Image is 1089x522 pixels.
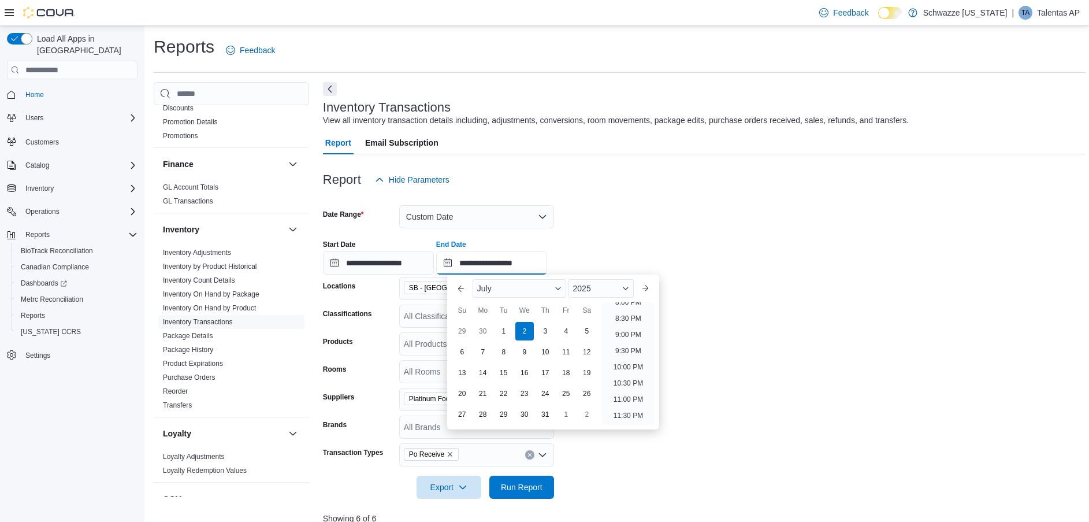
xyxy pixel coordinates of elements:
[163,360,223,368] a: Product Expirations
[163,262,257,271] a: Inventory by Product Historical
[515,343,534,361] div: day-9
[163,317,233,327] span: Inventory Transactions
[21,205,137,219] span: Operations
[21,349,55,362] a: Settings
[474,301,492,320] div: Mo
[21,228,137,242] span: Reports
[12,324,142,340] button: [US_STATE] CCRS
[474,364,492,382] div: day-14
[21,205,64,219] button: Operations
[25,90,44,99] span: Home
[525,450,534,460] button: Clear input
[323,173,361,187] h3: Report
[21,327,81,336] span: [US_STATE] CCRS
[495,343,513,361] div: day-8
[323,240,356,249] label: Start Date
[21,88,49,102] a: Home
[154,101,309,147] div: Discounts & Promotions
[536,384,555,403] div: day-24
[323,420,347,430] label: Brands
[609,409,648,423] li: 11:30 PM
[16,244,137,258] span: BioTrack Reconciliation
[163,345,213,354] span: Package History
[878,7,902,19] input: Dark Mode
[815,1,873,24] a: Feedback
[154,180,309,213] div: Finance
[404,282,511,294] span: SB - Pueblo West
[286,157,300,171] button: Finance
[495,322,513,340] div: day-1
[21,158,137,172] span: Catalog
[12,259,142,275] button: Canadian Compliance
[163,197,213,206] span: GL Transactions
[21,348,137,362] span: Settings
[515,384,534,403] div: day-23
[453,405,471,424] div: day-27
[515,301,534,320] div: We
[923,6,1008,20] p: Schwazze [US_STATE]
[609,360,648,374] li: 10:00 PM
[25,184,54,193] span: Inventory
[501,482,542,493] span: Run Report
[163,387,188,395] a: Reorder
[163,373,215,382] a: Purchase Orders
[7,82,137,394] nav: Complex example
[163,262,257,271] span: Inventory by Product Historical
[163,276,235,285] span: Inventory Count Details
[163,104,194,112] a: Discounts
[452,321,597,425] div: July, 2025
[21,134,137,149] span: Customers
[557,322,575,340] div: day-4
[221,39,280,62] a: Feedback
[163,290,259,298] a: Inventory On Hand by Package
[323,251,434,275] input: Press the down key to open a popover containing a calendar.
[325,131,351,154] span: Report
[16,325,137,339] span: Washington CCRS
[21,246,93,256] span: BioTrack Reconciliation
[557,301,575,320] div: Fr
[453,384,471,403] div: day-20
[32,33,137,56] span: Load All Apps in [GEOGRAPHIC_DATA]
[12,291,142,308] button: Metrc Reconciliation
[365,131,438,154] span: Email Subscription
[495,384,513,403] div: day-22
[21,262,89,272] span: Canadian Compliance
[453,301,471,320] div: Su
[495,364,513,382] div: day-15
[163,118,218,126] a: Promotion Details
[21,158,54,172] button: Catalog
[21,311,45,320] span: Reports
[25,230,50,239] span: Reports
[417,476,481,499] button: Export
[21,135,64,149] a: Customers
[323,114,909,127] div: View all inventory transaction details including, adjustments, conversions, room movements, packa...
[389,174,449,186] span: Hide Parameters
[515,364,534,382] div: day-16
[578,343,596,361] div: day-12
[602,302,655,425] ul: Time
[12,243,142,259] button: BioTrack Reconciliation
[2,157,142,173] button: Catalog
[25,161,49,170] span: Catalog
[21,279,67,288] span: Dashboards
[21,111,48,125] button: Users
[323,101,451,114] h3: Inventory Transactions
[163,428,284,439] button: Loyalty
[2,133,142,150] button: Customers
[163,132,198,140] a: Promotions
[538,450,547,460] button: Open list of options
[163,276,235,284] a: Inventory Count Details
[578,322,596,340] div: day-5
[240,45,275,56] span: Feedback
[557,405,575,424] div: day-1
[2,110,142,126] button: Users
[163,183,218,192] span: GL Account Totals
[21,295,83,304] span: Metrc Reconciliation
[16,244,98,258] a: BioTrack Reconciliation
[423,476,474,499] span: Export
[452,279,470,298] button: Previous Month
[557,384,575,403] div: day-25
[578,405,596,424] div: day-2
[25,207,60,216] span: Operations
[436,251,547,275] input: Press the down key to enter a popover containing a calendar. Press the escape key to close the po...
